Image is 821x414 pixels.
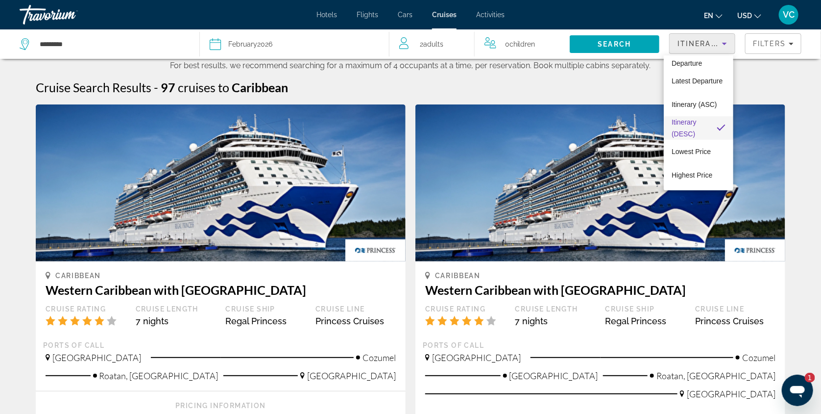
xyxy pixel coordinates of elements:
[796,373,815,383] iframe: Number of unread messages
[672,148,711,155] span: Lowest Price
[664,55,733,190] div: Sort by
[782,375,813,406] iframe: Button to launch messaging window, 1 unread message
[672,77,723,85] span: Latest Departure
[672,171,712,179] span: Highest Price
[672,118,697,138] span: Itinerary (DESC)
[672,48,702,67] span: Earliest Departure
[672,101,717,108] span: Itinerary (ASC)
